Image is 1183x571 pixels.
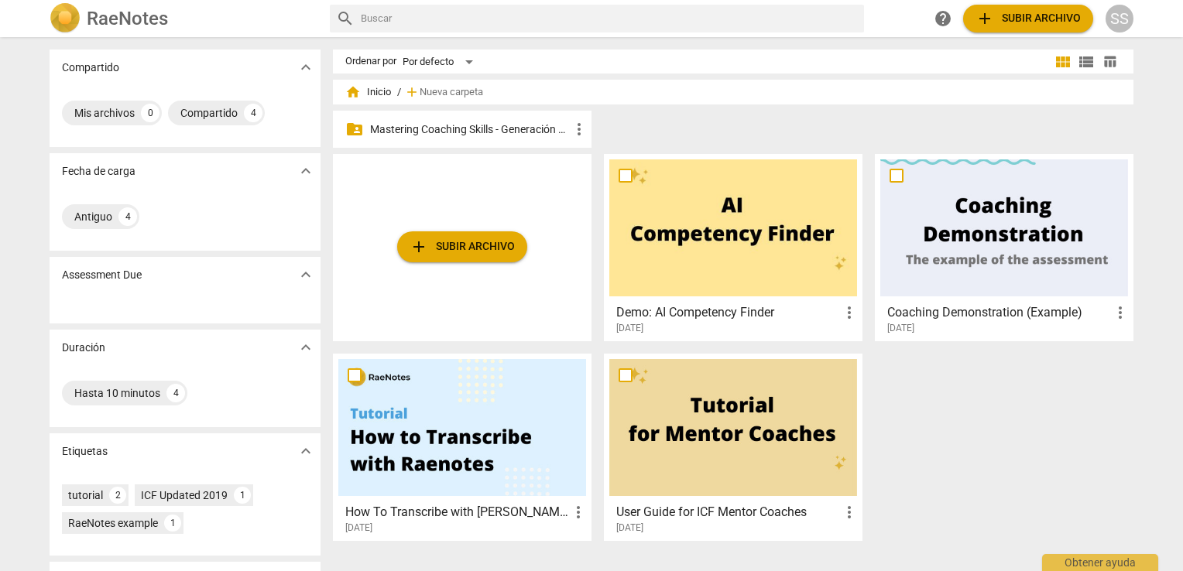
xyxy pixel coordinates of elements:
span: expand_more [297,162,315,180]
span: expand_more [297,338,315,357]
div: 4 [244,104,262,122]
p: Duración [62,340,105,356]
div: Por defecto [403,50,478,74]
span: add [404,84,420,100]
button: Mostrar más [294,263,317,286]
p: Fecha de carga [62,163,135,180]
span: view_list [1077,53,1096,71]
p: Assessment Due [62,267,142,283]
h3: Demo: AI Competency Finder [616,303,840,322]
div: RaeNotes example [68,515,158,531]
button: Tabla [1098,50,1121,74]
span: Nueva carpeta [420,87,483,98]
div: ICF Updated 2019 [141,487,228,503]
span: expand_more [297,265,315,284]
p: Compartido [62,60,119,76]
span: add [976,9,994,28]
span: help [934,9,952,28]
span: expand_more [297,442,315,460]
a: How To Transcribe with [PERSON_NAME][DATE] [338,359,586,534]
div: Obtener ayuda [1042,554,1158,571]
span: [DATE] [345,521,372,535]
a: Coaching Demonstration (Example)[DATE] [880,159,1128,334]
div: 2 [109,487,126,504]
span: more_vert [840,303,859,322]
div: Mis archivos [74,105,135,121]
a: Demo: AI Competency Finder[DATE] [609,159,857,334]
button: Cuadrícula [1051,50,1075,74]
span: Inicio [345,84,391,100]
button: Lista [1075,50,1098,74]
span: view_module [1054,53,1072,71]
p: Mastering Coaching Skills - Generación 32 [370,121,570,138]
button: Subir [963,5,1093,32]
button: Subir [397,231,527,262]
span: / [397,87,401,98]
div: tutorial [68,487,103,503]
h3: Coaching Demonstration (Example) [887,303,1111,322]
span: home [345,84,361,100]
span: more_vert [569,503,588,521]
span: folder_shared [345,120,364,138]
h3: User Guide for ICF Mentor Coaches [616,503,840,521]
span: Subir archivo [410,238,515,256]
div: 1 [164,515,181,532]
div: 0 [141,104,159,122]
a: LogoRaeNotes [50,3,317,34]
span: more_vert [570,120,588,138]
span: [DATE] [616,521,643,535]
button: Mostrar más [294,159,317,183]
div: Antiguo [74,209,112,224]
div: Ordenar por [345,56,396,67]
span: Subir archivo [976,9,1081,28]
span: [DATE] [887,322,914,335]
button: SS [1106,5,1133,32]
span: expand_more [297,58,315,77]
span: [DATE] [616,322,643,335]
div: 4 [118,207,137,226]
button: Mostrar más [294,336,317,359]
h3: How To Transcribe with RaeNotes [345,503,569,521]
span: add [410,238,428,256]
a: User Guide for ICF Mentor Coaches[DATE] [609,359,857,534]
span: more_vert [1111,303,1130,322]
div: 4 [166,384,185,402]
div: Compartido [180,105,238,121]
p: Etiquetas [62,443,108,460]
span: more_vert [840,503,859,521]
img: Logo [50,3,81,34]
span: search [336,9,355,28]
h2: RaeNotes [87,8,168,29]
button: Mostrar más [294,439,317,463]
a: Obtener ayuda [929,5,957,32]
button: Mostrar más [294,56,317,79]
input: Buscar [361,6,858,31]
div: Hasta 10 minutos [74,385,160,401]
span: table_chart [1102,54,1117,69]
div: 1 [234,487,251,504]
